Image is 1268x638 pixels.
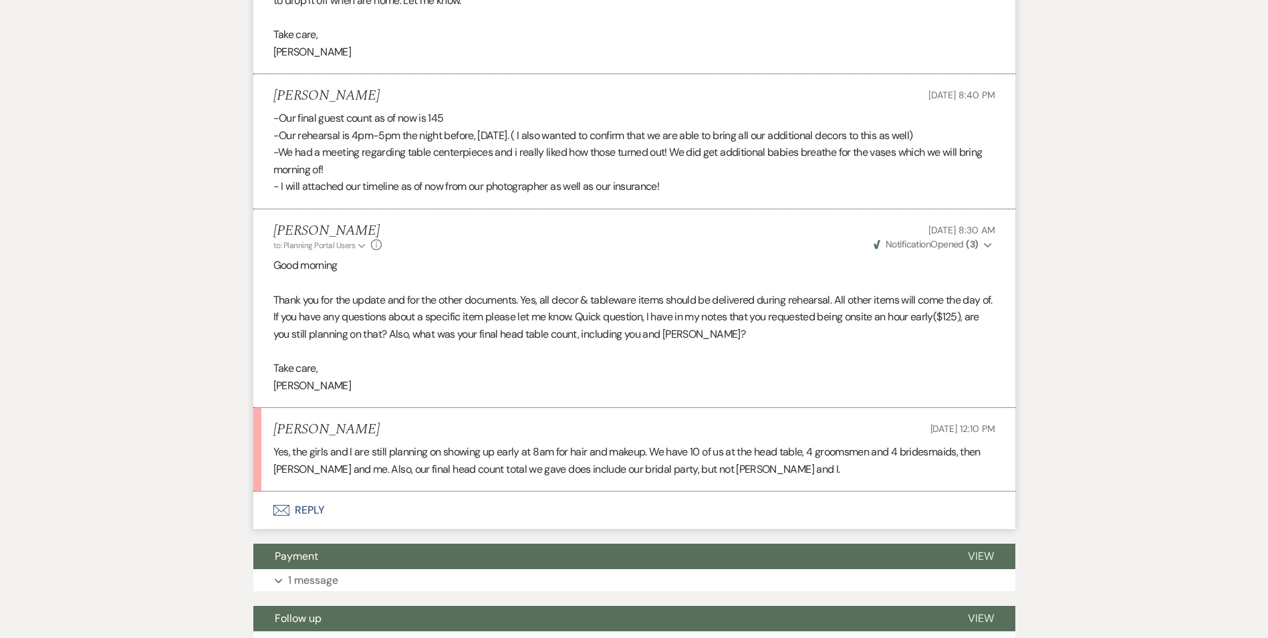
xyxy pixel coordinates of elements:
[273,239,368,251] button: to: Planning Portal Users
[273,443,995,477] p: Yes, the girls and I are still planning on showing up early at 8am for hair and makeup. We have 1...
[273,421,380,438] h5: [PERSON_NAME]
[273,43,995,61] p: [PERSON_NAME]
[273,360,995,377] p: Take care,
[874,238,979,250] span: Opened
[273,26,995,43] p: Take care,
[968,549,994,563] span: View
[886,238,930,250] span: Notification
[930,423,995,435] span: [DATE] 12:10 PM
[273,240,356,251] span: to: Planning Portal Users
[273,377,995,395] p: [PERSON_NAME]
[273,127,995,144] p: -Our rehearsal is 4pm-5pm the night before, [DATE]. ( I also wanted to confirm that we are able t...
[946,606,1015,631] button: View
[968,611,994,625] span: View
[273,144,995,178] p: -We had a meeting regarding table centerpieces and i really liked how those turned out! We did ge...
[253,569,1015,592] button: 1 message
[273,178,995,195] p: - I will attached our timeline as of now from our photographer as well as our insurance!
[253,606,946,631] button: Follow up
[253,544,946,569] button: Payment
[872,237,995,251] button: NotificationOpened (3)
[928,224,995,236] span: [DATE] 8:30 AM
[288,572,338,589] p: 1 message
[273,257,995,274] p: Good morning
[928,89,995,101] span: [DATE] 8:40 PM
[273,292,995,343] p: Thank you for the update and for the other documents. Yes, all decor & tableware items should be ...
[275,611,322,625] span: Follow up
[273,88,380,104] h5: [PERSON_NAME]
[966,238,978,250] strong: ( 3 )
[273,223,382,239] h5: [PERSON_NAME]
[946,544,1015,569] button: View
[275,549,318,563] span: Payment
[273,110,995,127] p: -Our final guest count as of now is 145
[253,492,1015,529] button: Reply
